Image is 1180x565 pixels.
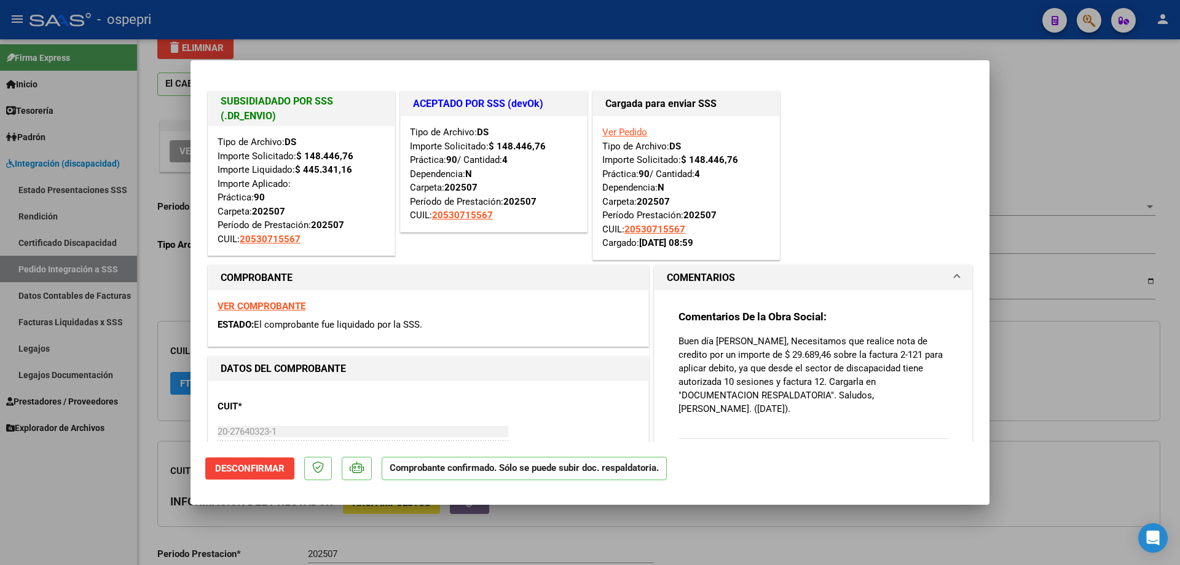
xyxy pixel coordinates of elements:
[669,141,681,152] strong: DS
[432,210,493,221] span: 20530715567
[218,301,305,312] a: VER COMPROBANTE
[602,125,770,250] div: Tipo de Archivo: Importe Solicitado: Práctica: / Cantidad: Dependencia: Carpeta: Período Prestaci...
[444,182,478,193] strong: 202507
[285,136,296,148] strong: DS
[655,266,972,290] mat-expansion-panel-header: COMENTARIOS
[639,237,693,248] strong: [DATE] 08:59
[254,319,422,330] span: El comprobante fue liquidado por la SSS.
[639,168,650,180] strong: 90
[683,210,717,221] strong: 202507
[465,168,472,180] strong: N
[602,127,647,138] a: Ver Pedido
[681,154,738,165] strong: $ 148.446,76
[221,272,293,283] strong: COMPROBANTE
[382,457,667,481] p: Comprobante confirmado. Sólo se puede subir doc. respaldatoria.
[694,168,700,180] strong: 4
[218,135,385,246] div: Tipo de Archivo: Importe Solicitado: Importe Liquidado: Importe Aplicado: Práctica: Carpeta: Perí...
[218,319,254,330] span: ESTADO:
[215,463,285,474] span: Desconfirmar
[218,400,344,414] p: CUIT
[655,290,972,472] div: COMENTARIOS
[410,125,578,223] div: Tipo de Archivo: Importe Solicitado: Práctica: / Cantidad: Dependencia: Carpeta: Período de Prest...
[605,97,767,111] h1: Cargada para enviar SSS
[311,219,344,231] strong: 202507
[477,127,489,138] strong: DS
[624,224,685,235] span: 20530715567
[1138,523,1168,553] div: Open Intercom Messenger
[489,141,546,152] strong: $ 148.446,76
[254,192,265,203] strong: 90
[667,271,735,285] h1: COMENTARIOS
[502,154,508,165] strong: 4
[637,196,670,207] strong: 202507
[658,182,664,193] strong: N
[205,457,294,480] button: Desconfirmar
[252,206,285,217] strong: 202507
[503,196,537,207] strong: 202507
[296,151,353,162] strong: $ 148.446,76
[413,97,575,111] h1: ACEPTADO POR SSS (devOk)
[240,234,301,245] span: 20530715567
[678,310,827,323] strong: Comentarios De la Obra Social:
[295,164,352,175] strong: $ 445.341,16
[446,154,457,165] strong: 90
[221,94,382,124] h1: SUBSIDIADADO POR SSS (.DR_ENVIO)
[678,334,948,416] p: Buen día [PERSON_NAME], Necesitamos que realice nota de credito por un importe de $ 29.689,46 sob...
[221,363,346,374] strong: DATOS DEL COMPROBANTE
